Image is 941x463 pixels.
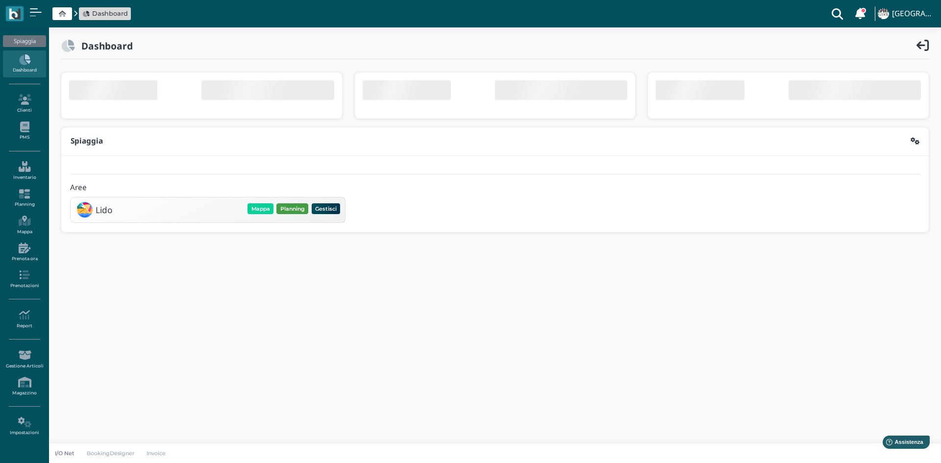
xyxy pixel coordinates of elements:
h2: Dashboard [75,41,133,51]
a: Dashboard [82,9,128,18]
a: Inventario [3,157,46,184]
a: PMS [3,118,46,145]
h3: Lido [96,205,112,215]
a: Planning [3,185,46,212]
a: ... [GEOGRAPHIC_DATA] [876,2,935,25]
a: Clienti [3,90,46,117]
a: Mappa [3,212,46,239]
button: Planning [276,203,308,214]
b: Spiaggia [71,136,103,146]
button: Mappa [248,203,273,214]
h4: [GEOGRAPHIC_DATA] [892,10,935,18]
span: Assistenza [29,8,65,15]
a: Dashboard [3,50,46,77]
img: logo [9,8,20,20]
span: Dashboard [92,9,128,18]
a: Prenota ora [3,239,46,266]
img: ... [878,8,889,19]
iframe: Help widget launcher [871,433,933,455]
div: Spiaggia [3,35,46,47]
button: Gestisci [312,203,341,214]
h4: Aree [70,184,87,192]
